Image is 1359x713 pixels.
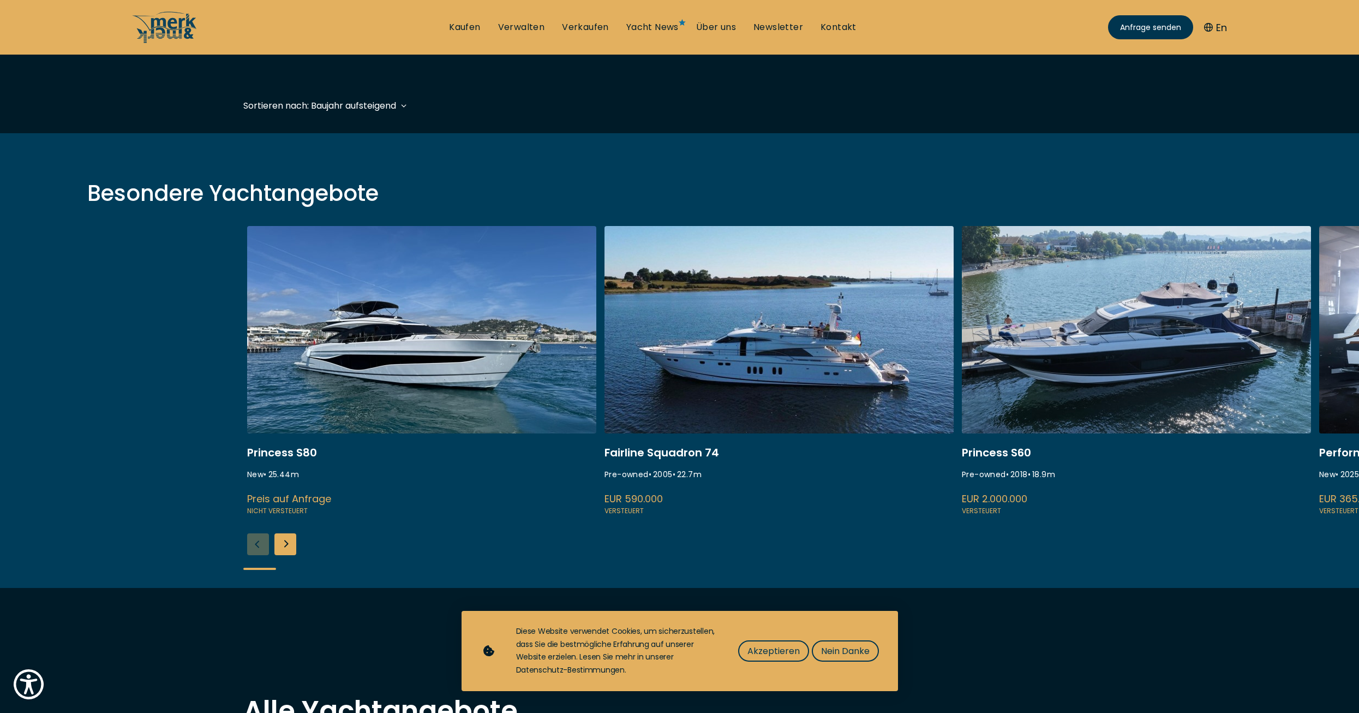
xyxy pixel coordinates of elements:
[516,625,716,677] div: Diese Website verwendet Cookies, um sicherzustellen, dass Sie die bestmögliche Erfahrung auf unse...
[1204,20,1227,35] button: En
[738,640,809,662] button: Akzeptieren
[696,21,736,33] a: Über uns
[1108,15,1193,39] a: Anfrage senden
[626,21,679,33] a: Yacht News
[812,640,879,662] button: Nein Danke
[11,667,46,702] button: Show Accessibility Preferences
[1120,22,1181,33] span: Anfrage senden
[274,533,296,555] div: Next slide
[753,21,803,33] a: Newsletter
[747,644,800,658] span: Akzeptieren
[243,99,396,112] div: Sortieren nach: Baujahr aufsteigend
[449,21,480,33] a: Kaufen
[498,21,545,33] a: Verwalten
[821,21,857,33] a: Kontakt
[516,664,625,675] a: Datenschutz-Bestimmungen
[821,644,870,658] span: Nein Danke
[562,21,609,33] a: Verkaufen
